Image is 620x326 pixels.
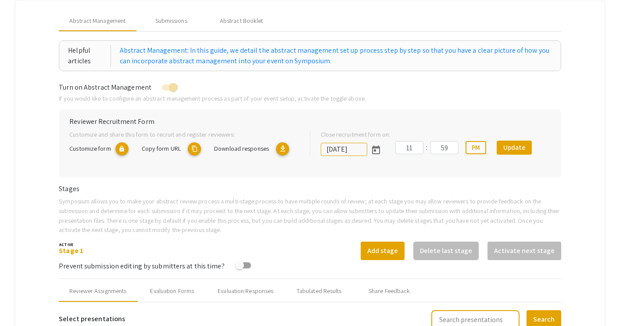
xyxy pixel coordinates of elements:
div: : [423,142,430,153]
span: Copy form URL [142,144,181,152]
p: If you would like to configure an abstract management process as part of your event setup, activa... [59,94,561,103]
iframe: Chat [7,286,37,319]
a: Stage 1 [59,246,83,255]
div: Reviewer Assignments [69,286,126,296]
div: Helpful articles [68,45,111,66]
span: Download responses [214,144,269,152]
div: Share Feedback [369,286,410,296]
div: Abstract Booklet [220,16,263,25]
span: Customize form [69,144,111,152]
label: Close recruitment form on: [321,130,391,139]
mat-icon: copy URL [188,142,201,156]
div: Evaluation Forms [150,286,194,296]
button: Update [497,141,532,155]
input: Minutes [430,141,459,154]
mat-icon: Export responses [276,142,289,156]
button: Delete last stage [413,242,479,260]
span: Turn on Abstract Management [59,83,151,92]
button: Add stage [361,242,405,260]
h6: Stages [59,185,561,193]
mat-icon: lock [115,142,129,156]
button: Open calendar [367,141,385,158]
button: Activate next stage [487,242,561,260]
button: PM [466,141,486,154]
input: Hours [395,141,423,154]
div: Submissions [155,16,187,25]
span: Prevent submission editing by submitters at this time? [59,261,224,271]
a: Abstract Management: In this guide, we detail the abstract management set up process step by step... [120,45,552,66]
p: Symposium allows you to make your abstract review process a multi-stage process to have multiple ... [59,196,561,234]
p: Customize and share this form to recruit and register reviewers: [69,130,295,139]
h6: Reviewer Recruitment Form [69,117,551,126]
div: Evaluation Responses [218,286,273,296]
div: Tabulated Results [297,286,342,296]
span: Abstract Management [69,16,125,25]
